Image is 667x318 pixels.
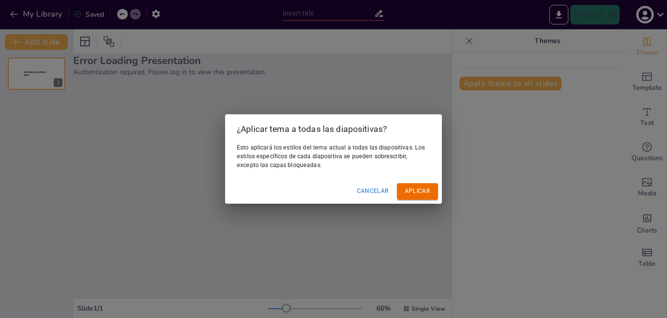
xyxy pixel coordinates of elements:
button: Cancelar [353,183,393,199]
font: ¿Aplicar tema a todas las diapositivas? [237,124,387,134]
button: Aplicar [397,183,438,199]
font: Esto aplicará los estilos del tema actual a todas las diapositivas. Los estilos específicos de ca... [237,144,425,168]
font: Aplicar [405,188,430,194]
font: Cancelar [357,188,389,194]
